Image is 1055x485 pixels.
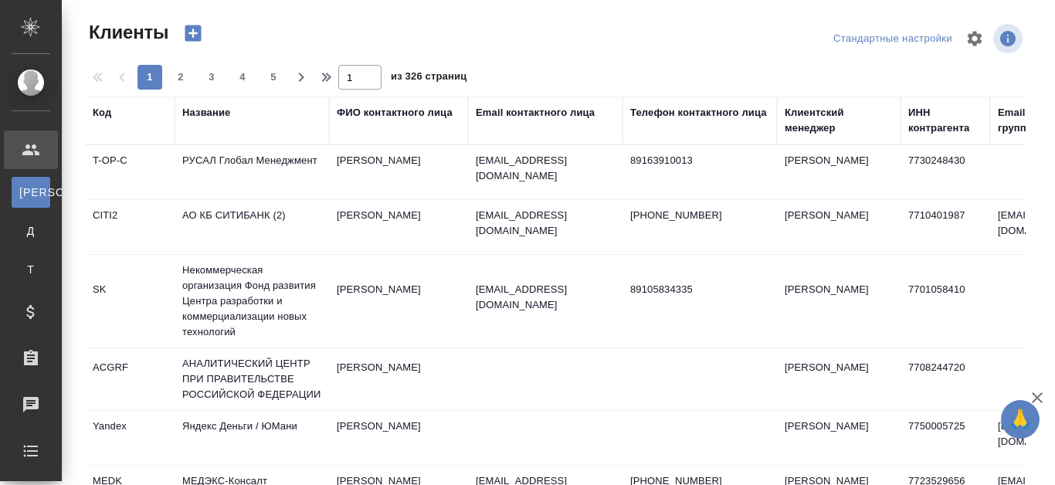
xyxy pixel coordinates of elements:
td: [PERSON_NAME] [777,200,901,254]
span: 3 [199,70,224,85]
p: [EMAIL_ADDRESS][DOMAIN_NAME] [476,282,615,313]
button: Создать [175,20,212,46]
div: ИНН контрагента [908,105,982,136]
p: 89163910013 [630,153,769,168]
p: [EMAIL_ADDRESS][DOMAIN_NAME] [476,208,615,239]
td: SK [85,274,175,328]
td: Яндекс Деньги / ЮМани [175,411,329,465]
button: 5 [261,65,286,90]
td: [PERSON_NAME] [329,352,468,406]
span: Клиенты [85,20,168,45]
td: АНАЛИТИЧЕСКИЙ ЦЕНТР ПРИ ПРАВИТЕЛЬСТВЕ РОССИЙСКОЙ ФЕДЕРАЦИИ [175,348,329,410]
td: [PERSON_NAME] [329,145,468,199]
button: 4 [230,65,255,90]
div: split button [829,27,956,51]
td: Некоммерческая организация Фонд развития Центра разработки и коммерциализации новых технологий [175,255,329,348]
div: Email контактного лица [476,105,595,120]
div: Название [182,105,230,120]
button: 2 [168,65,193,90]
td: CITI2 [85,200,175,254]
span: [PERSON_NAME] [19,185,42,200]
td: [PERSON_NAME] [777,274,901,328]
a: Д [12,215,50,246]
span: 2 [168,70,193,85]
span: Т [19,262,42,277]
td: 7730248430 [901,145,990,199]
span: 🙏 [1007,403,1033,436]
div: ФИО контактного лица [337,105,453,120]
td: [PERSON_NAME] [777,411,901,465]
td: 7750005725 [901,411,990,465]
span: Д [19,223,42,239]
td: АО КБ СИТИБАНК (2) [175,200,329,254]
div: Код [93,105,111,120]
div: Клиентский менеджер [785,105,893,136]
span: Посмотреть информацию [993,24,1026,53]
td: [PERSON_NAME] [329,411,468,465]
td: Yandex [85,411,175,465]
a: Т [12,254,50,285]
span: Настроить таблицу [956,20,993,57]
span: из 326 страниц [391,67,466,90]
span: 4 [230,70,255,85]
td: ACGRF [85,352,175,406]
span: 5 [261,70,286,85]
button: 3 [199,65,224,90]
td: 7708244720 [901,352,990,406]
td: 7701058410 [901,274,990,328]
a: [PERSON_NAME] [12,177,50,208]
td: [PERSON_NAME] [329,274,468,328]
td: 7710401987 [901,200,990,254]
td: T-OP-C [85,145,175,199]
button: 🙏 [1001,400,1040,439]
td: РУСАЛ Глобал Менеджмент [175,145,329,199]
div: Телефон контактного лица [630,105,767,120]
td: [PERSON_NAME] [329,200,468,254]
p: 89105834335 [630,282,769,297]
p: [EMAIL_ADDRESS][DOMAIN_NAME] [476,153,615,184]
td: [PERSON_NAME] [777,352,901,406]
td: [PERSON_NAME] [777,145,901,199]
p: [PHONE_NUMBER] [630,208,769,223]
